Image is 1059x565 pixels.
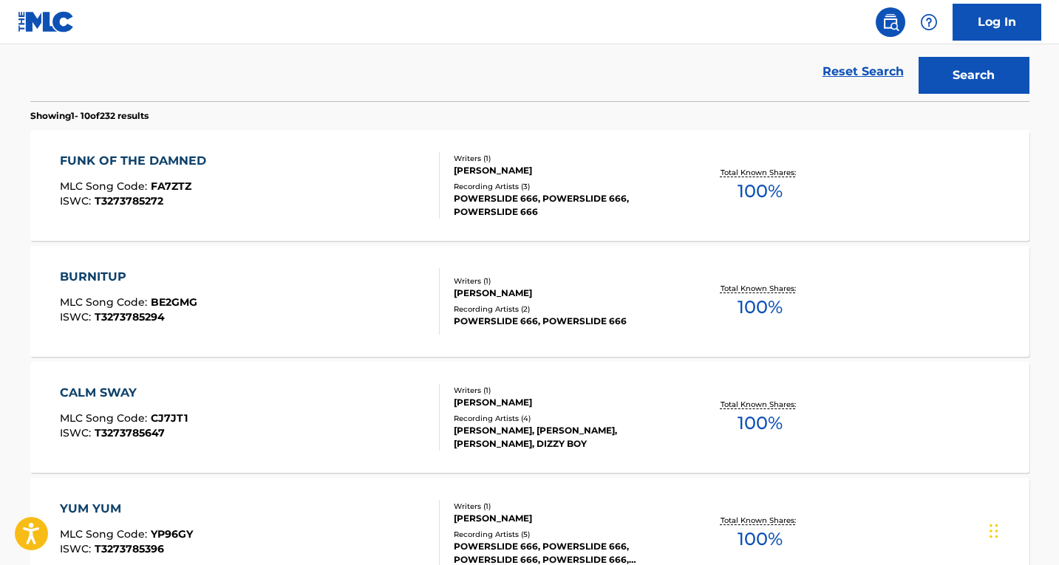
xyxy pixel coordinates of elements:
div: Writers ( 1 ) [454,275,677,287]
div: YUM YUM [60,500,193,518]
span: 100 % [738,526,783,552]
a: BURNITUPMLC Song Code:BE2GMGISWC:T3273785294Writers (1)[PERSON_NAME]Recording Artists (2)POWERSLI... [30,246,1029,357]
iframe: Chat Widget [985,494,1059,565]
span: MLC Song Code : [60,411,151,425]
div: Writers ( 1 ) [454,153,677,164]
div: Help [914,7,944,37]
div: Recording Artists ( 4 ) [454,413,677,424]
a: CALM SWAYMLC Song Code:CJ7JT1ISWC:T3273785647Writers (1)[PERSON_NAME]Recording Artists (4)[PERSON... [30,362,1029,473]
span: 100 % [738,410,783,436]
div: BURNITUP [60,268,197,286]
p: Total Known Shares: [721,167,800,178]
span: T3273785294 [95,310,165,323]
div: Recording Artists ( 3 ) [454,181,677,192]
div: POWERSLIDE 666, POWERSLIDE 666 [454,315,677,328]
span: YP96GY [151,527,193,541]
span: MLC Song Code : [60,179,151,193]
div: [PERSON_NAME] [454,164,677,177]
span: 100 % [738,178,783,205]
a: Log In [953,4,1041,41]
p: Total Known Shares: [721,399,800,410]
span: T3273785647 [95,426,165,439]
div: [PERSON_NAME] [454,396,677,409]
span: CJ7JT1 [151,411,188,425]
div: CALM SWAY [60,384,188,402]
p: Showing 1 - 10 of 232 results [30,109,149,123]
p: Total Known Shares: [721,283,800,294]
span: ISWC : [60,310,95,323]
div: FUNK OF THE DAMNED [60,152,214,170]
span: ISWC : [60,542,95,555]
img: help [920,13,938,31]
span: MLC Song Code : [60,295,151,309]
span: T3273785396 [95,542,164,555]
div: Recording Artists ( 5 ) [454,529,677,540]
button: Search [919,57,1029,94]
img: MLC Logo [18,11,75,32]
span: 100 % [738,294,783,321]
div: [PERSON_NAME] [454,512,677,525]
div: Writers ( 1 ) [454,385,677,396]
a: FUNK OF THE DAMNEDMLC Song Code:FA7ZTZISWC:T3273785272Writers (1)[PERSON_NAME]Recording Artists (... [30,130,1029,241]
div: [PERSON_NAME], [PERSON_NAME], [PERSON_NAME], DIZZY BOY [454,424,677,451]
div: Writers ( 1 ) [454,501,677,512]
span: T3273785272 [95,194,163,208]
div: POWERSLIDE 666, POWERSLIDE 666, POWERSLIDE 666 [454,192,677,219]
div: Drag [990,509,998,553]
div: Recording Artists ( 2 ) [454,304,677,315]
a: Reset Search [815,55,911,88]
span: ISWC : [60,426,95,439]
div: [PERSON_NAME] [454,287,677,300]
p: Total Known Shares: [721,515,800,526]
span: MLC Song Code : [60,527,151,541]
span: FA7ZTZ [151,179,191,193]
a: Public Search [876,7,905,37]
span: ISWC : [60,194,95,208]
span: BE2GMG [151,295,197,309]
img: search [882,13,899,31]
